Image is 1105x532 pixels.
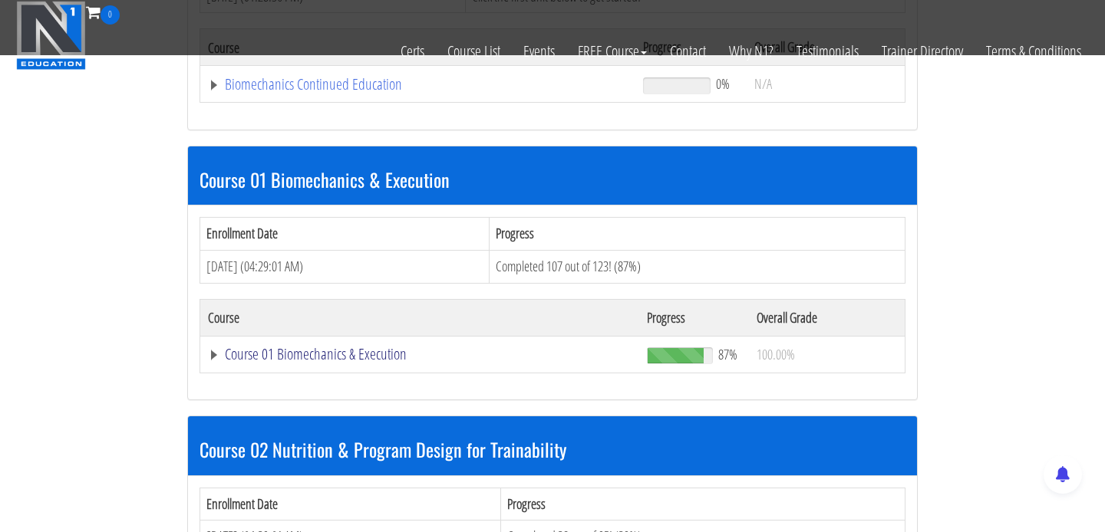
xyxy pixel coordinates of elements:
a: Events [512,25,566,78]
th: Enrollment Date [200,488,501,521]
a: 0 [86,2,120,22]
a: Course List [436,25,512,78]
th: Course [200,299,639,336]
a: Course 01 Biomechanics & Execution [208,346,632,362]
a: Trainer Directory [870,25,975,78]
a: Certs [389,25,436,78]
a: Why N1? [717,25,785,78]
img: n1-education [16,1,86,70]
td: 100.00% [749,336,905,373]
th: Progress [489,218,905,251]
a: FREE Course [566,25,658,78]
span: 0 [101,5,120,25]
span: 87% [718,346,737,363]
a: Contact [658,25,717,78]
a: Terms & Conditions [975,25,1093,78]
a: Testimonials [785,25,870,78]
th: Progress [501,488,905,521]
th: Progress [639,299,749,336]
h3: Course 02 Nutrition & Program Design for Trainability [200,439,905,459]
a: Biomechanics Continued Education [208,77,628,92]
td: Completed 107 out of 123! (87%) [489,250,905,283]
th: Enrollment Date [200,218,490,251]
span: 0% [716,75,730,92]
th: Overall Grade [749,299,905,336]
h3: Course 01 Biomechanics & Execution [200,169,905,189]
td: N/A [747,66,905,103]
td: [DATE] (04:29:01 AM) [200,250,490,283]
